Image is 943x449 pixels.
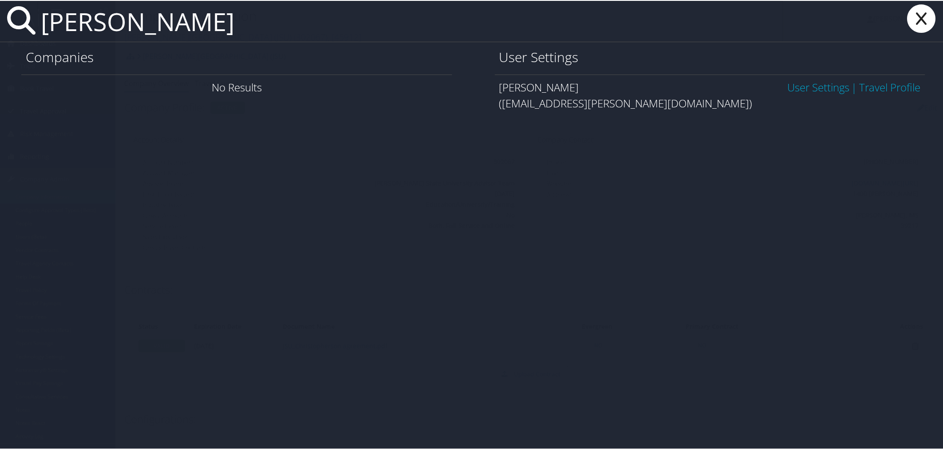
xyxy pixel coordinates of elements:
span: [PERSON_NAME] [499,79,579,94]
h1: Companies [26,47,448,66]
span: | [849,79,860,94]
a: User Settings [787,79,849,94]
div: No Results [21,74,452,99]
h1: User Settings [499,47,921,66]
div: ([EMAIL_ADDRESS][PERSON_NAME][DOMAIN_NAME]) [499,95,921,110]
a: View OBT Profile [860,79,921,94]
